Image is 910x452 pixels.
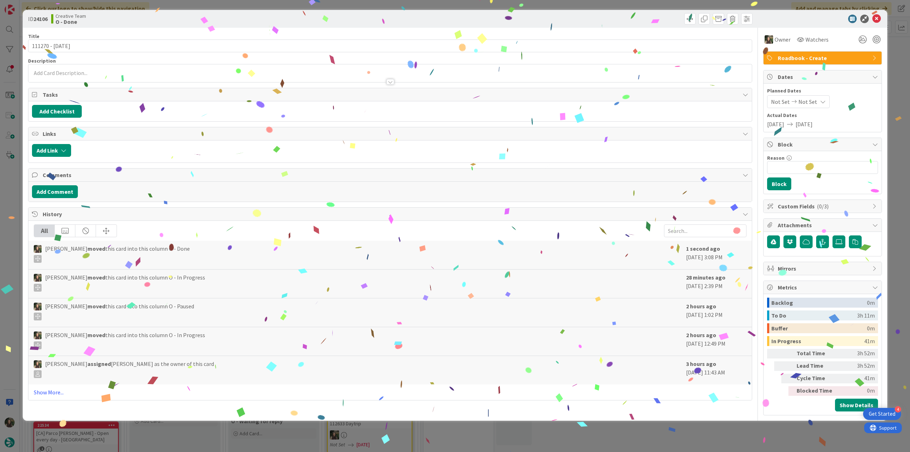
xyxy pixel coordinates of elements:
span: Description [28,58,56,64]
span: Mirrors [778,264,869,273]
div: 41m [864,336,875,346]
b: assigned [87,360,111,367]
div: [DATE] 3:08 PM [686,244,746,266]
span: ( 0/3 ) [817,203,829,210]
a: Show More... [34,388,746,397]
div: Backlog [771,298,867,308]
div: 3h 11m [857,310,875,320]
button: Add Link [32,144,71,157]
span: Planned Dates [767,87,878,95]
b: 2 hours ago [686,303,716,310]
img: IG [34,360,42,368]
label: Title [28,33,39,39]
div: [DATE] 12:49 PM [686,331,746,352]
b: O - Done [55,19,86,25]
div: 4 [895,406,901,413]
div: [DATE] 2:39 PM [686,273,746,294]
div: Get Started [869,410,895,418]
button: Add Checklist [32,105,82,118]
span: Watchers [805,35,829,44]
div: Open Get Started checklist, remaining modules: 4 [863,408,901,420]
span: [DATE] [796,120,813,128]
span: [PERSON_NAME] this card into this column O - Done [45,244,190,263]
div: 0m [839,386,875,396]
b: 3 hours ago [686,360,716,367]
b: 2 hours ago [686,331,716,339]
span: Custom Fields [778,202,869,211]
input: Search... [664,224,746,237]
b: 28 minutes ago [686,274,726,281]
div: Buffer [771,323,867,333]
span: Block [778,140,869,149]
span: Attachments [778,221,869,229]
span: Links [43,129,739,138]
span: History [43,210,739,218]
input: type card name here... [28,39,752,52]
div: [DATE] 11:43 AM [686,360,746,381]
img: IG [34,331,42,339]
span: Creative Team [55,13,86,19]
span: Tasks [43,90,739,99]
span: Metrics [778,283,869,292]
div: 41m [839,374,875,383]
span: [DATE] [767,120,784,128]
span: Not Set [798,97,817,106]
div: 3h 52m [839,349,875,358]
button: Show Details [835,399,878,411]
span: ID [28,15,48,23]
img: IG [34,274,42,282]
div: Blocked Time [797,386,836,396]
span: Roadbook - Create [778,54,869,62]
img: IG [765,35,773,44]
div: All [34,225,55,237]
span: Owner [775,35,791,44]
b: moved [87,303,105,310]
div: In Progress [771,336,864,346]
span: Dates [778,73,869,81]
span: Actual Dates [767,112,878,119]
span: [PERSON_NAME] this card into this column O - In Progress [45,273,205,292]
span: [PERSON_NAME] this card into this column O - Paused [45,302,194,320]
span: [PERSON_NAME] [PERSON_NAME] as the owner of this card [45,360,214,378]
div: 3h 52m [839,361,875,371]
div: [DATE] 1:02 PM [686,302,746,323]
span: [PERSON_NAME] this card into this column O - In Progress [45,331,205,349]
div: Lead Time [797,361,836,371]
b: moved [87,274,105,281]
b: 1 second ago [686,245,720,252]
b: 24106 [33,15,48,22]
span: Comments [43,171,739,179]
div: Total Time [797,349,836,358]
img: IG [34,245,42,253]
span: Support [15,1,32,10]
button: Block [767,177,791,190]
b: moved [87,245,105,252]
span: Not Set [771,97,790,106]
img: IG [34,303,42,310]
div: 0m [867,298,875,308]
label: Reason [767,155,785,161]
button: Add Comment [32,185,78,198]
div: Cycle Time [797,374,836,383]
div: 0m [867,323,875,333]
b: moved [87,331,105,339]
div: To Do [771,310,857,320]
